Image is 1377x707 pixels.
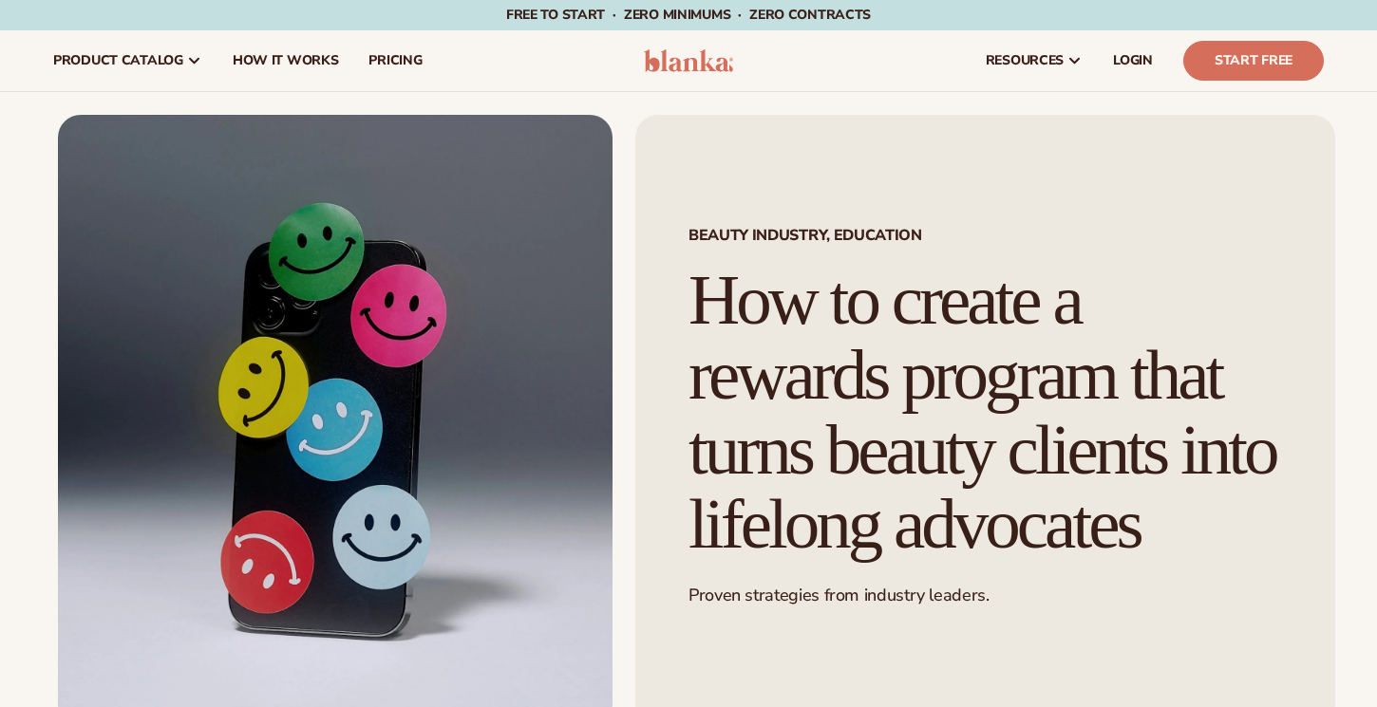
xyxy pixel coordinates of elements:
[1183,41,1324,81] a: Start Free
[368,53,422,68] span: pricing
[971,30,1098,91] a: resources
[688,584,990,606] span: Proven strategies from industry leaders.
[1113,53,1153,68] span: LOGIN
[506,6,871,24] span: Free to start · ZERO minimums · ZERO contracts
[644,49,734,72] img: logo
[53,53,183,68] span: product catalog
[688,228,1282,243] span: Beauty industry, Education
[1098,30,1168,91] a: LOGIN
[217,30,354,91] a: How It Works
[353,30,437,91] a: pricing
[986,53,1064,68] span: resources
[38,30,217,91] a: product catalog
[233,53,339,68] span: How It Works
[688,263,1282,562] h1: How to create a rewards program that turns beauty clients into lifelong advocates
